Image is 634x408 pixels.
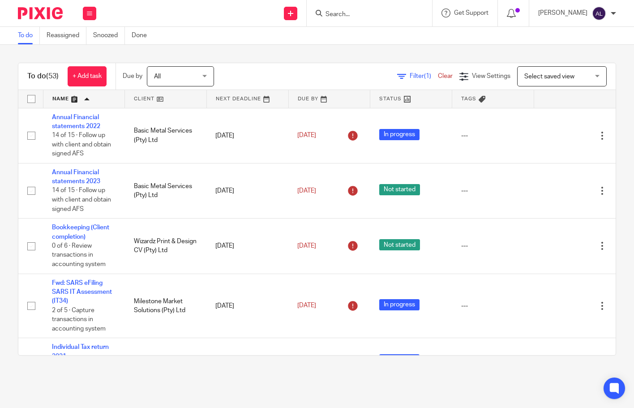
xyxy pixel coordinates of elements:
[18,7,63,19] img: Pixie
[461,96,476,101] span: Tags
[538,9,587,17] p: [PERSON_NAME]
[524,73,574,80] span: Select saved view
[206,163,288,218] td: [DATE]
[52,307,106,332] span: 2 of 5 · Capture transactions in accounting system
[52,243,106,267] span: 0 of 6 · Review transactions in accounting system
[52,224,109,240] a: Bookkeeping (Client completion)
[154,73,161,80] span: All
[424,73,431,79] span: (1)
[379,184,420,195] span: Not started
[297,188,316,194] span: [DATE]
[18,27,40,44] a: To do
[438,73,453,79] a: Clear
[206,274,288,338] td: [DATE]
[206,219,288,274] td: [DATE]
[68,66,107,86] a: + Add task
[461,186,525,195] div: ---
[52,132,111,157] span: 14 of 15 · Follow up with client and obtain signed AFS
[52,344,109,359] a: Individual Tax return 2021
[125,338,207,384] td: [PERSON_NAME]
[46,73,59,80] span: (53)
[461,131,525,140] div: ---
[125,163,207,218] td: Basic Metal Services (Pty) Ltd
[125,219,207,274] td: Wizardz Print & Design CV (Pty) Ltd
[592,6,606,21] img: svg%3E
[379,129,420,140] span: In progress
[93,27,125,44] a: Snoozed
[125,108,207,163] td: Basic Metal Services (Pty) Ltd
[379,239,420,250] span: Not started
[461,241,525,250] div: ---
[410,73,438,79] span: Filter
[52,188,111,212] span: 14 of 15 · Follow up with client and obtain signed AFS
[206,338,288,384] td: [DATE]
[47,27,86,44] a: Reassigned
[454,10,488,16] span: Get Support
[52,169,100,185] a: Annual Financial statements 2023
[125,274,207,338] td: Milestone Market Solutions (Pty) Ltd
[52,114,100,129] a: Annual Financial statements 2022
[52,280,112,305] a: Fwd: SARS eFiling SARS IT Assessment (IT34)
[325,11,405,19] input: Search
[297,303,316,309] span: [DATE]
[123,72,142,81] p: Due by
[472,73,510,79] span: View Settings
[297,243,316,249] span: [DATE]
[379,354,420,365] span: In progress
[379,299,420,310] span: In progress
[27,72,59,81] h1: To do
[206,108,288,163] td: [DATE]
[132,27,154,44] a: Done
[461,301,525,310] div: ---
[297,132,316,138] span: [DATE]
